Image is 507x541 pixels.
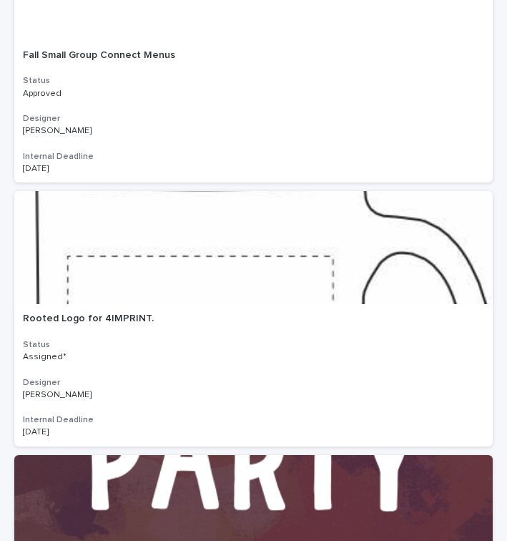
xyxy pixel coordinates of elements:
h3: Status [23,75,484,87]
a: Rooted Logo for 4IMPRINT.Rooted Logo for 4IMPRINT. StatusAssigned*Designer[PERSON_NAME][PERSON_NA... [14,191,493,447]
p: [PERSON_NAME] [23,123,94,136]
p: [DATE] [23,427,202,437]
p: Rooted Logo for 4IMPRINT. [23,310,157,325]
p: Assigned* [23,352,202,362]
p: Approved [23,89,202,99]
p: Fall Small Group Connect Menus [23,47,178,62]
h3: Status [23,339,484,351]
h3: Internal Deadline [23,414,484,426]
p: [PERSON_NAME] [23,387,94,400]
h3: Designer [23,113,484,125]
p: [DATE] [23,164,202,174]
h3: Designer [23,377,484,389]
h3: Internal Deadline [23,151,484,162]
